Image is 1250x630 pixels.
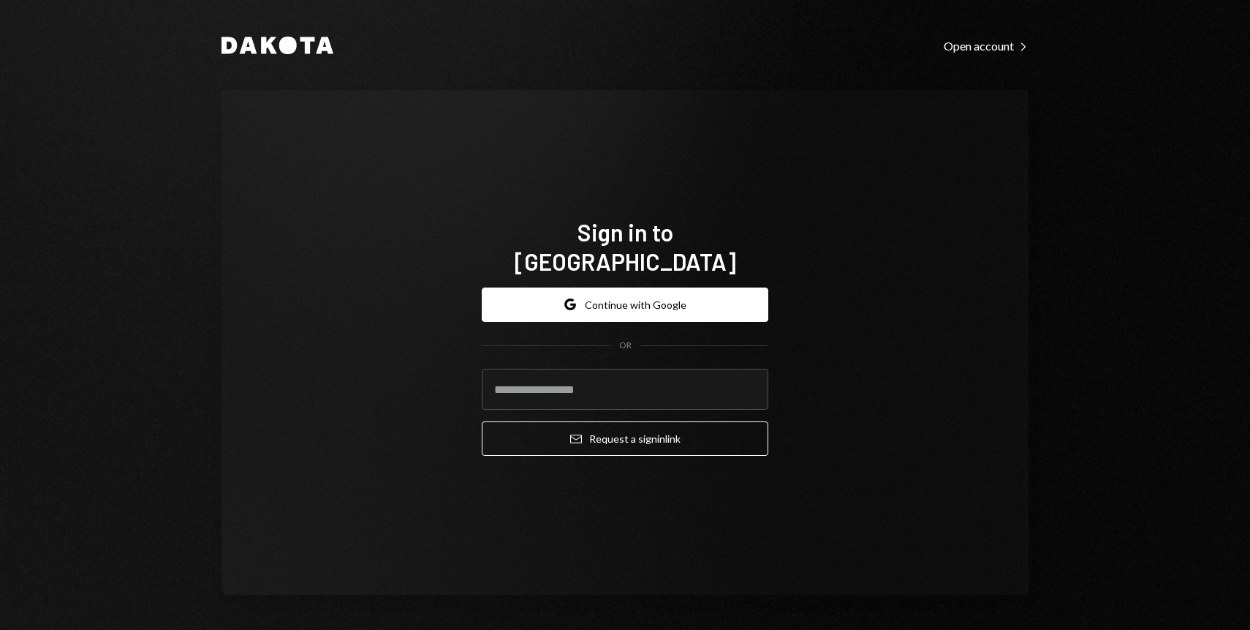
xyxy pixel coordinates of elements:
button: Request a signinlink [482,421,768,456]
button: Continue with Google [482,288,768,322]
div: OR [619,340,632,352]
div: Open account [944,39,1029,53]
h1: Sign in to [GEOGRAPHIC_DATA] [482,217,768,276]
a: Open account [944,37,1029,53]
